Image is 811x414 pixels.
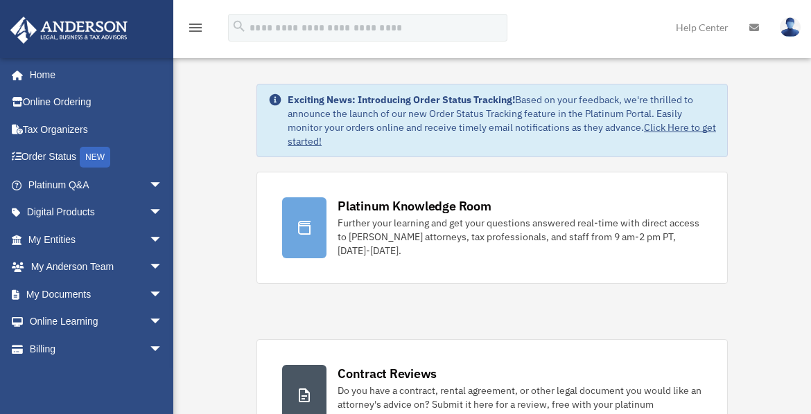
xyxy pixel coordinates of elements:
[10,89,184,116] a: Online Ordering
[149,335,177,363] span: arrow_drop_down
[187,19,204,36] i: menu
[10,363,184,390] a: Events Calendar
[10,253,184,281] a: My Anderson Teamarrow_drop_down
[338,197,491,215] div: Platinum Knowledge Room
[780,17,801,37] img: User Pic
[10,61,177,89] a: Home
[10,226,184,253] a: My Entitiesarrow_drop_down
[10,335,184,363] a: Billingarrow_drop_down
[338,365,437,382] div: Contract Reviews
[10,171,184,199] a: Platinum Q&Aarrow_drop_down
[187,24,204,36] a: menu
[149,280,177,309] span: arrow_drop_down
[10,308,184,336] a: Online Learningarrow_drop_down
[288,93,515,106] strong: Exciting News: Introducing Order Status Tracking!
[149,226,177,254] span: arrow_drop_down
[10,143,184,172] a: Order StatusNEW
[149,171,177,199] span: arrow_drop_down
[10,116,184,143] a: Tax Organizers
[149,199,177,227] span: arrow_drop_down
[10,199,184,226] a: Digital Productsarrow_drop_down
[338,216,702,258] div: Further your learning and get your questions answered real-time with direct access to [PERSON_NAM...
[149,308,177,336] span: arrow_drop_down
[288,121,716,147] a: Click Here to get started!
[149,253,177,282] span: arrow_drop_down
[6,17,132,44] img: Anderson Advisors Platinum Portal
[232,19,247,34] i: search
[80,147,110,168] div: NEW
[10,280,184,308] a: My Documentsarrow_drop_down
[288,93,716,148] div: Based on your feedback, we're thrilled to announce the launch of our new Order Status Tracking fe...
[256,172,728,284] a: Platinum Knowledge Room Further your learning and get your questions answered real-time with dire...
